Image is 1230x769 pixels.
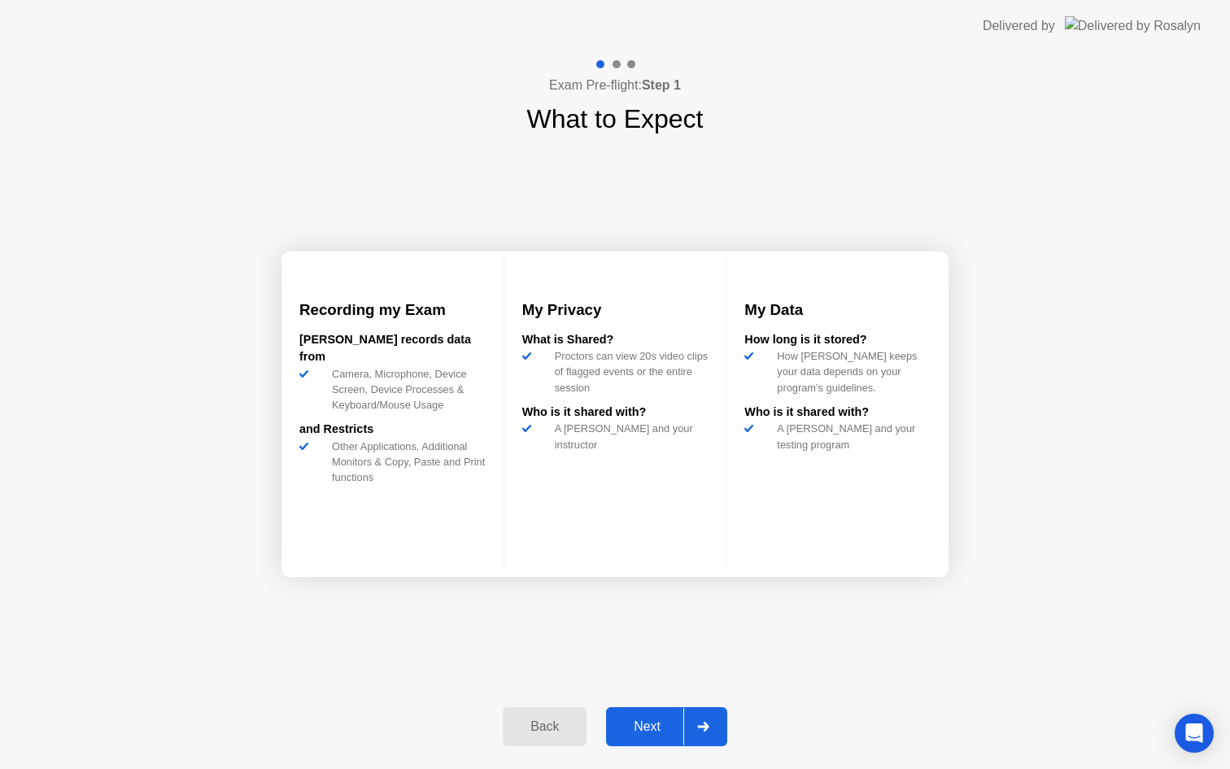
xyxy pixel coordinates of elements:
div: Back [508,719,582,734]
img: Delivered by Rosalyn [1065,16,1201,35]
div: Who is it shared with? [744,404,931,422]
div: What is Shared? [522,331,709,349]
h3: My Privacy [522,299,709,321]
div: Next [611,719,683,734]
div: Delivered by [983,16,1055,36]
h4: Exam Pre-flight: [549,76,681,95]
div: [PERSON_NAME] records data from [299,331,486,366]
button: Back [503,707,587,746]
div: How [PERSON_NAME] keeps your data depends on your program’s guidelines. [770,348,931,395]
button: Next [606,707,727,746]
div: A [PERSON_NAME] and your instructor [548,421,709,452]
div: Who is it shared with? [522,404,709,422]
div: How long is it stored? [744,331,931,349]
div: Camera, Microphone, Device Screen, Device Processes & Keyboard/Mouse Usage [325,366,486,413]
div: A [PERSON_NAME] and your testing program [770,421,931,452]
h3: Recording my Exam [299,299,486,321]
div: Open Intercom Messenger [1175,714,1214,753]
div: Other Applications, Additional Monitors & Copy, Paste and Print functions [325,439,486,486]
b: Step 1 [642,78,681,92]
div: and Restricts [299,421,486,439]
h3: My Data [744,299,931,321]
div: Proctors can view 20s video clips of flagged events or the entire session [548,348,709,395]
h1: What to Expect [527,99,704,138]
